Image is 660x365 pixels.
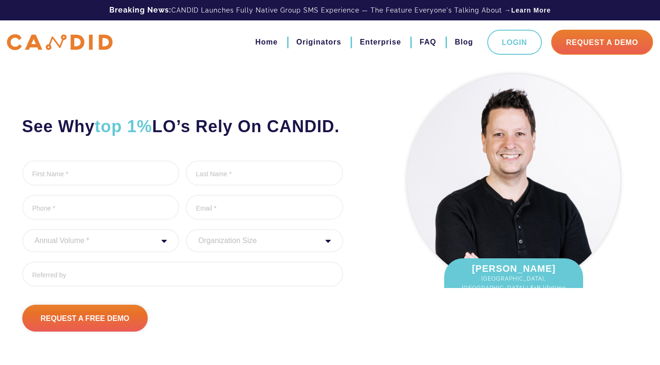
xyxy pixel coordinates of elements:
[455,34,473,50] a: Blog
[22,160,180,186] input: First Name *
[444,258,583,307] div: [PERSON_NAME]
[296,34,341,50] a: Originators
[453,274,574,302] span: [GEOGRAPHIC_DATA], [GEOGRAPHIC_DATA] | $1B lifetime fundings.
[360,34,401,50] a: Enterprise
[551,30,653,55] a: Request A Demo
[22,305,148,332] input: Request A Free Demo
[420,34,436,50] a: FAQ
[109,6,171,14] b: Breaking News:
[22,116,343,137] h2: See Why LO’s Rely On CANDID.
[7,34,113,51] img: CANDID APP
[186,195,343,220] input: Email *
[22,195,180,220] input: Phone *
[487,30,542,55] a: Login
[22,262,343,287] input: Referred by
[255,34,277,50] a: Home
[186,160,343,186] input: Last Name *
[511,6,551,15] a: Learn More
[95,117,152,136] span: top 1%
